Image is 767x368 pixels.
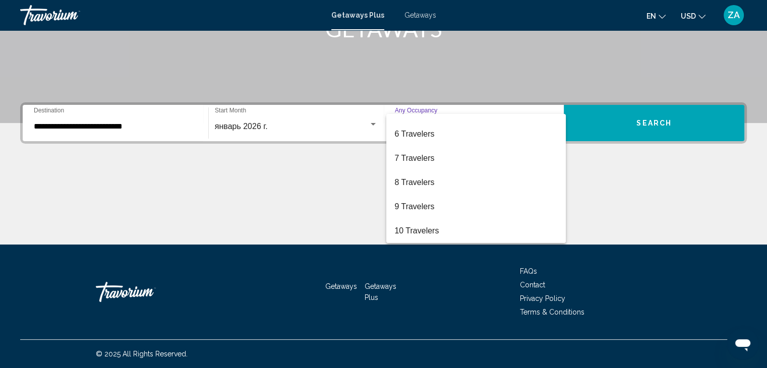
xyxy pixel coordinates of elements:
span: 10 Travelers [394,219,558,243]
iframe: Кнопка запуска окна обмена сообщениями [727,328,759,360]
span: 9 Travelers [394,195,558,219]
span: 8 Travelers [394,170,558,195]
span: 6 Travelers [394,122,558,146]
span: 7 Travelers [394,146,558,170]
